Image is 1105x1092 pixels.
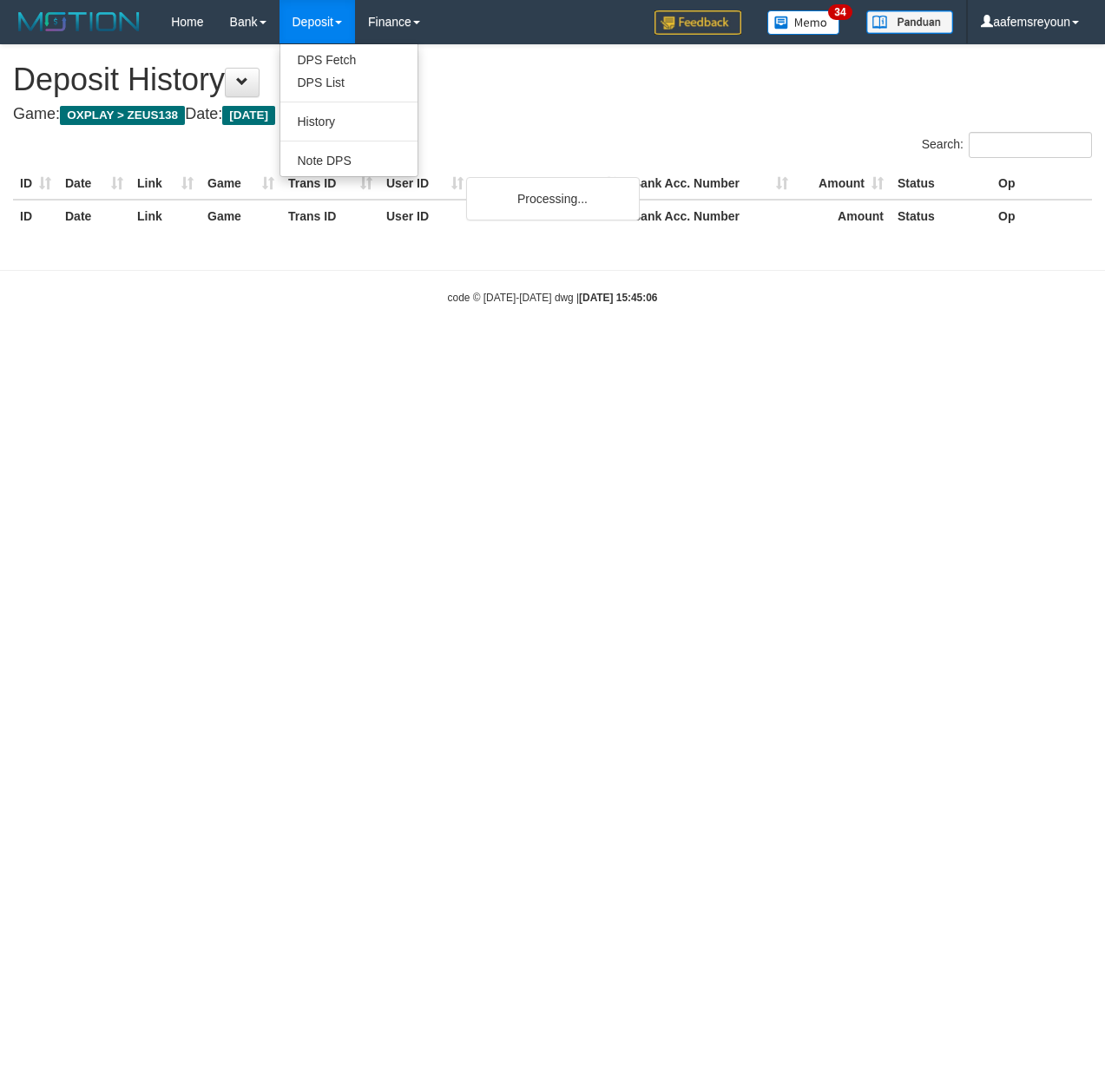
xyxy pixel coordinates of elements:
[969,132,1092,158] input: Search:
[58,200,130,232] th: Date
[470,168,625,200] th: Bank Acc. Name
[379,168,470,200] th: User ID
[222,106,275,125] span: [DATE]
[13,200,58,232] th: ID
[130,168,201,200] th: Link
[767,10,840,35] img: Button%20Memo.svg
[891,200,991,232] th: Status
[991,168,1092,200] th: Op
[13,62,1092,97] h1: Deposit History
[448,292,658,304] small: code © [DATE]-[DATE] dwg |
[795,200,891,232] th: Amount
[280,49,418,71] a: DPS Fetch
[281,168,379,200] th: Trans ID
[13,168,58,200] th: ID
[280,149,418,172] a: Note DPS
[795,168,891,200] th: Amount
[579,292,657,304] strong: [DATE] 15:45:06
[991,200,1092,232] th: Op
[201,168,281,200] th: Game
[281,200,379,232] th: Trans ID
[625,168,795,200] th: Bank Acc. Number
[866,10,953,34] img: panduan.png
[654,10,741,35] img: Feedback.jpg
[625,200,795,232] th: Bank Acc. Number
[60,106,185,125] span: OXPLAY > ZEUS138
[828,4,852,20] span: 34
[130,200,201,232] th: Link
[280,71,418,94] a: DPS List
[280,110,418,133] a: History
[891,168,991,200] th: Status
[201,200,281,232] th: Game
[379,200,470,232] th: User ID
[58,168,130,200] th: Date
[13,106,1092,123] h4: Game: Date:
[13,9,145,35] img: MOTION_logo.png
[466,177,640,220] div: Processing...
[922,132,1092,158] label: Search:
